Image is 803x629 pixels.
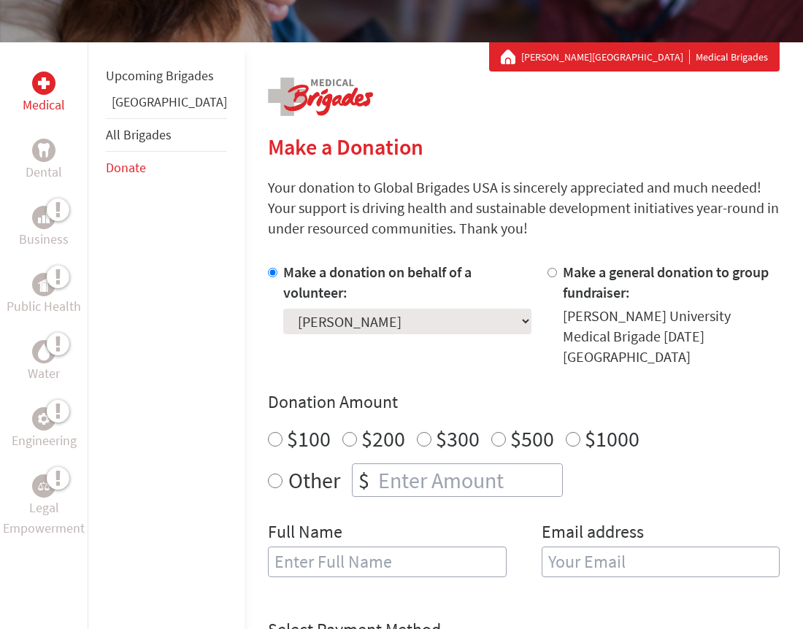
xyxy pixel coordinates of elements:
[563,263,769,301] label: Make a general donation to group fundraiser:
[38,143,50,157] img: Dental
[353,464,375,496] div: $
[32,474,55,498] div: Legal Empowerment
[106,67,214,84] a: Upcoming Brigades
[585,425,639,452] label: $1000
[28,363,60,384] p: Water
[32,139,55,162] div: Dental
[26,139,62,182] a: DentalDental
[7,273,81,317] a: Public HealthPublic Health
[287,425,331,452] label: $100
[542,520,644,547] label: Email address
[361,425,405,452] label: $200
[23,95,65,115] p: Medical
[7,296,81,317] p: Public Health
[436,425,480,452] label: $300
[521,50,690,64] a: [PERSON_NAME][GEOGRAPHIC_DATA]
[106,118,227,152] li: All Brigades
[32,72,55,95] div: Medical
[38,277,50,292] img: Public Health
[542,547,780,577] input: Your Email
[375,464,562,496] input: Enter Amount
[106,60,227,92] li: Upcoming Brigades
[106,152,227,184] li: Donate
[268,177,780,239] p: Your donation to Global Brigades USA is sincerely appreciated and much needed! Your support is dr...
[38,482,50,490] img: Legal Empowerment
[3,498,85,539] p: Legal Empowerment
[268,134,780,160] h2: Make a Donation
[12,407,77,451] a: EngineeringEngineering
[32,273,55,296] div: Public Health
[501,50,768,64] div: Medical Brigades
[19,229,69,250] p: Business
[288,463,340,497] label: Other
[106,126,172,143] a: All Brigades
[112,93,227,110] a: [GEOGRAPHIC_DATA]
[32,340,55,363] div: Water
[106,92,227,118] li: Panama
[283,263,472,301] label: Make a donation on behalf of a volunteer:
[38,343,50,360] img: Water
[268,547,507,577] input: Enter Full Name
[26,162,62,182] p: Dental
[38,413,50,425] img: Engineering
[563,306,780,367] div: [PERSON_NAME] University Medical Brigade [DATE] [GEOGRAPHIC_DATA]
[268,390,780,414] h4: Donation Amount
[12,431,77,451] p: Engineering
[32,407,55,431] div: Engineering
[38,77,50,89] img: Medical
[23,72,65,115] a: MedicalMedical
[3,474,85,539] a: Legal EmpowermentLegal Empowerment
[268,520,342,547] label: Full Name
[28,340,60,384] a: WaterWater
[38,212,50,223] img: Business
[106,159,146,176] a: Donate
[510,425,554,452] label: $500
[268,77,373,116] img: logo-medical.png
[32,206,55,229] div: Business
[19,206,69,250] a: BusinessBusiness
